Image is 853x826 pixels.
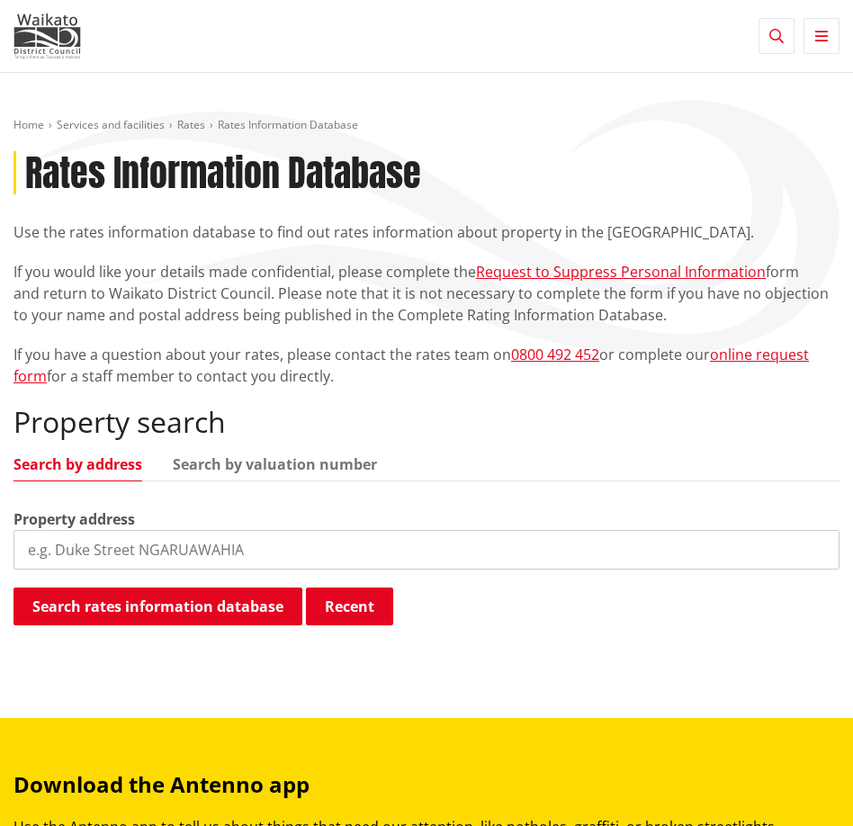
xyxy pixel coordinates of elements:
a: online request form [13,345,809,386]
p: If you would like your details made confidential, please complete the form and return to Waikato ... [13,261,840,326]
a: Rates [177,117,205,132]
p: If you have a question about your rates, please contact the rates team on or complete our for a s... [13,344,840,387]
h3: Download the Antenno app [13,772,840,798]
a: Request to Suppress Personal Information [476,262,766,282]
h2: Property search [13,405,840,439]
input: e.g. Duke Street NGARUAWAHIA [13,530,840,570]
nav: breadcrumb [13,118,840,133]
a: Search by valuation number [173,457,377,471]
a: Search by address [13,457,142,471]
a: 0800 492 452 [511,345,599,364]
img: Waikato District Council - Te Kaunihera aa Takiwaa o Waikato [13,13,81,58]
button: Search rates information database [13,588,302,625]
a: Services and facilities [57,117,165,132]
a: Home [13,117,44,132]
label: Property address [13,508,135,530]
button: Recent [306,588,393,625]
span: Rates Information Database [218,117,358,132]
p: Use the rates information database to find out rates information about property in the [GEOGRAPHI... [13,221,840,243]
h1: Rates Information Database [25,151,421,194]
